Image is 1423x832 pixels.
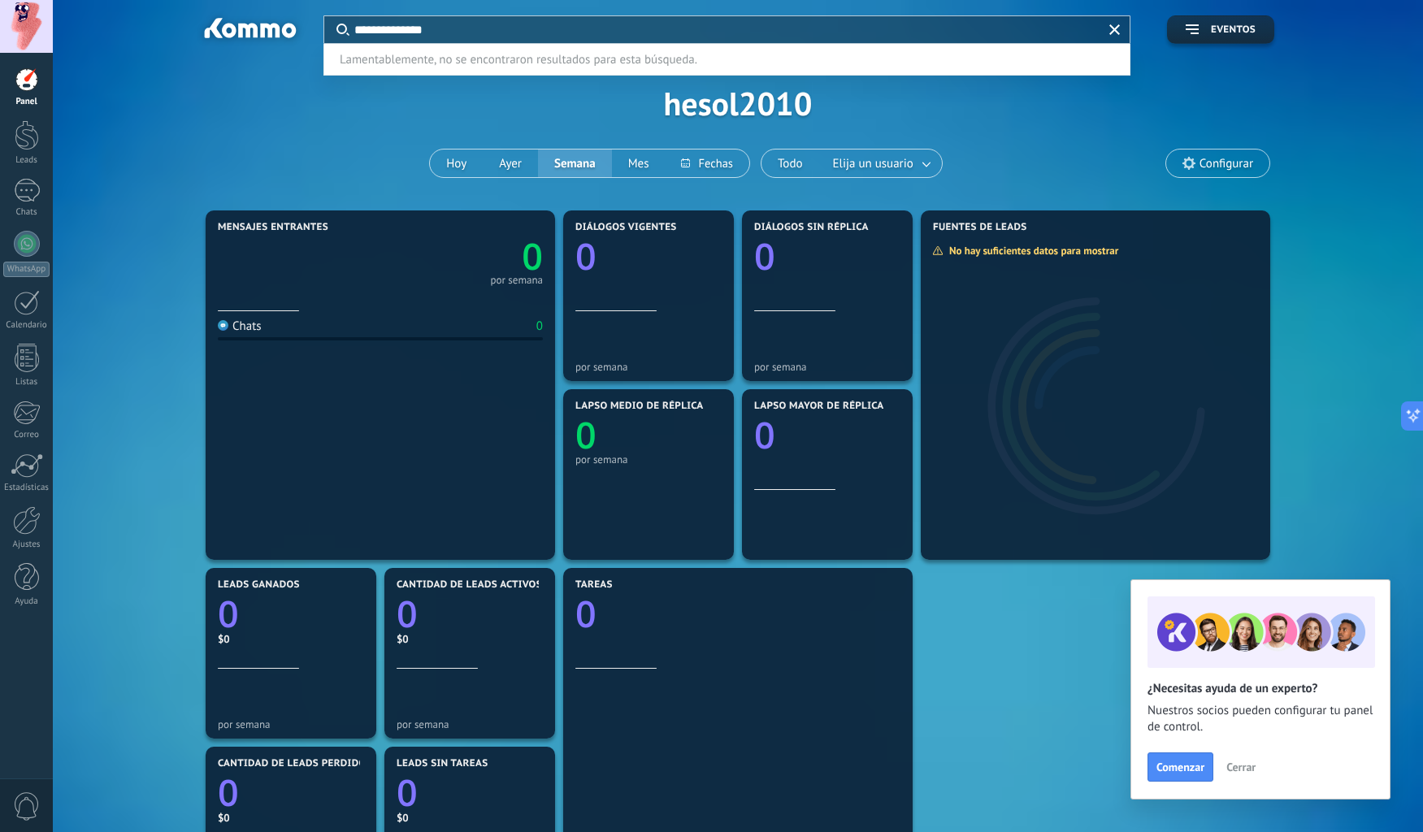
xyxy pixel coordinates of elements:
[3,377,50,388] div: Listas
[3,483,50,493] div: Estadísticas
[3,320,50,331] div: Calendario
[3,262,50,277] div: WhatsApp
[1219,755,1263,779] button: Cerrar
[1167,15,1274,44] button: Eventos
[339,44,1059,75] div: Lamentablemente, no se encontraron resultados para esta búsqueda.
[3,539,50,550] div: Ajustes
[3,596,50,607] div: Ayuda
[1156,761,1204,773] span: Comenzar
[3,155,50,166] div: Leads
[3,430,50,440] div: Correo
[1148,752,1213,782] button: Comenzar
[3,207,50,218] div: Chats
[3,97,50,107] div: Panel
[1148,681,1373,696] h2: ¿Necesitas ayuda de un experto?
[1148,703,1373,735] span: Nuestros socios pueden configurar tu panel de control.
[1226,761,1256,773] span: Cerrar
[1211,24,1256,36] span: Eventos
